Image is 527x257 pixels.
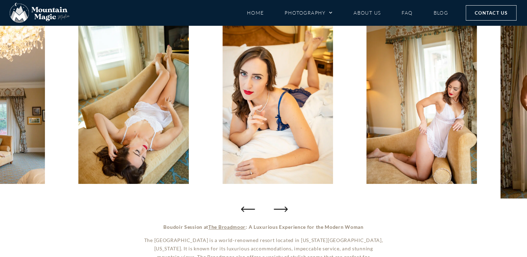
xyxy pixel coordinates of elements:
div: 3 / 10 [366,18,477,184]
div: 1 / 10 [78,18,189,184]
a: Home [247,7,264,19]
a: Contact Us [466,5,517,21]
img: The Broadmoor Hotel fancy sexy sensual hotel bridal boudoir session Crested Butte photographer Gu... [366,18,477,184]
nav: Menu [247,7,448,19]
a: Blog [433,7,448,19]
img: Mountain Magic Media photography logo Crested Butte Photographer [10,3,70,23]
span: Contact Us [475,9,507,17]
a: About Us [354,7,381,19]
div: Next slide [272,202,286,216]
div: Previous slide [241,202,255,216]
strong: Boudoir Session at : A Luxurious Experience for the Modern Woman [163,224,363,230]
img: The Broadmoor Hotel fancy sexy sensual hotel bridal boudoir session Crested Butte photographer Gu... [78,18,189,184]
a: FAQ [402,7,412,19]
a: The Broadmoor [208,224,246,230]
img: sensual sexy romantic boudoir session Crested Butte photographer Gunnison photographers Colorado ... [223,18,333,184]
div: 2 / 10 [223,18,333,184]
a: Photography [285,7,333,19]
